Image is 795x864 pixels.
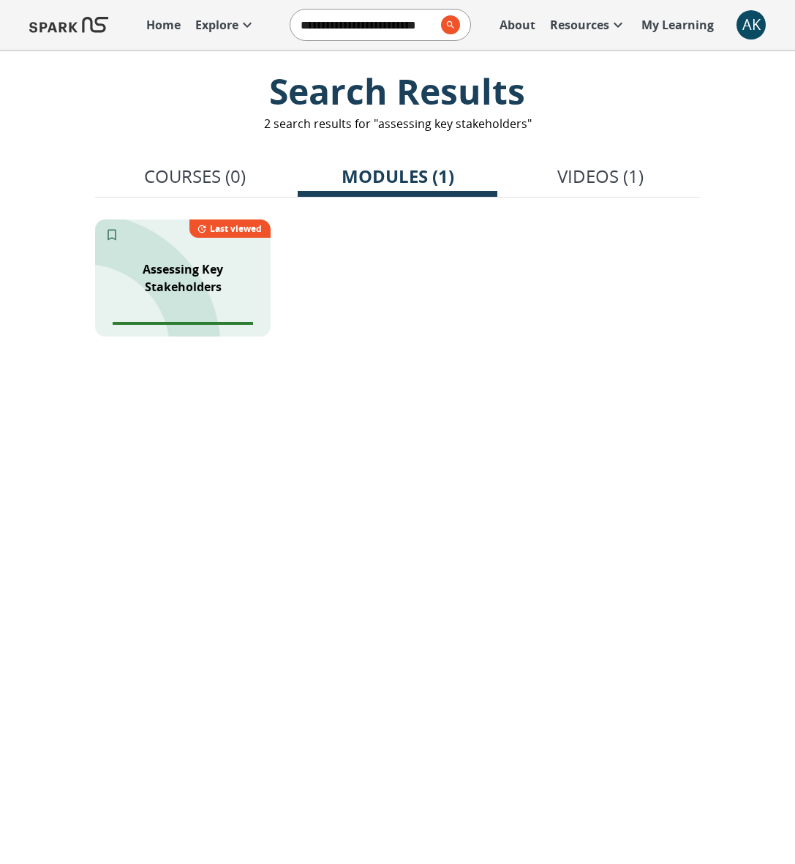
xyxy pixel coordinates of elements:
p: Videos (1) [557,163,644,189]
p: Resources [550,16,609,34]
a: About [492,9,543,41]
p: About [500,16,535,34]
img: Logo of SPARK at Stanford [29,7,108,42]
a: My Learning [634,9,722,41]
span: Module completion progress of user [113,322,253,325]
a: Resources [543,9,634,41]
div: SPARK NS branding pattern [95,219,271,337]
a: Home [139,9,188,41]
p: Home [146,16,181,34]
p: My Learning [641,16,714,34]
p: Assessing Key Stakeholders [104,260,262,296]
p: Modules (1) [342,163,454,189]
p: Search Results [201,67,595,115]
div: AK [736,10,766,40]
p: Explore [195,16,238,34]
p: Last viewed [210,222,262,235]
button: account of current user [736,10,766,40]
a: Explore [188,9,263,41]
p: 2 search results for "assessing key stakeholders" [264,115,532,132]
button: search [435,10,460,40]
svg: Add to My Learning [105,228,119,242]
p: Courses (0) [144,163,246,189]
